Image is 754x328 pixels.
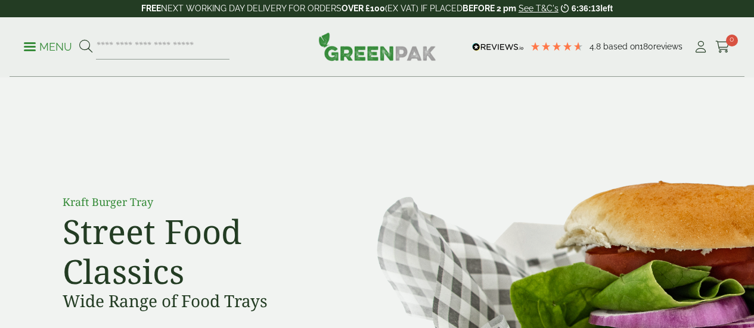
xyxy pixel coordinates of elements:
strong: FREE [141,4,161,13]
a: Menu [24,40,72,52]
strong: BEFORE 2 pm [463,4,516,13]
a: See T&C's [519,4,558,13]
h3: Wide Range of Food Trays [63,291,331,311]
p: Kraft Burger Tray [63,194,331,210]
span: reviews [653,42,682,51]
img: GreenPak Supplies [318,32,436,61]
img: REVIEWS.io [472,43,524,51]
span: left [600,4,613,13]
span: 4.8 [589,42,603,51]
h2: Street Food Classics [63,211,331,291]
a: 0 [715,38,730,56]
strong: OVER £100 [342,4,385,13]
span: 6:36:13 [572,4,600,13]
i: My Account [693,41,708,53]
span: 180 [640,42,653,51]
span: Based on [603,42,640,51]
p: Menu [24,40,72,54]
i: Cart [715,41,730,53]
div: 4.78 Stars [530,41,584,52]
span: 0 [726,35,738,46]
